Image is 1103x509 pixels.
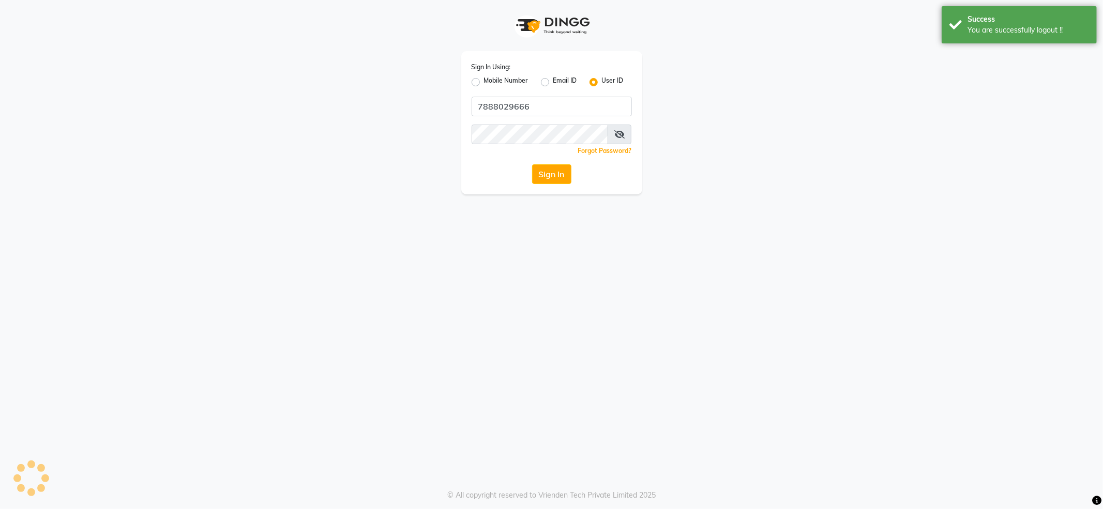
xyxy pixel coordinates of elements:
input: Username [472,125,608,144]
label: Sign In Using: [472,63,511,72]
label: User ID [602,76,624,88]
input: Username [472,97,632,116]
img: logo1.svg [510,10,593,41]
a: Forgot Password? [578,147,632,155]
div: Success [968,14,1089,25]
label: Mobile Number [484,76,528,88]
div: You are successfully logout !! [968,25,1089,36]
label: Email ID [553,76,577,88]
button: Sign In [532,164,571,184]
